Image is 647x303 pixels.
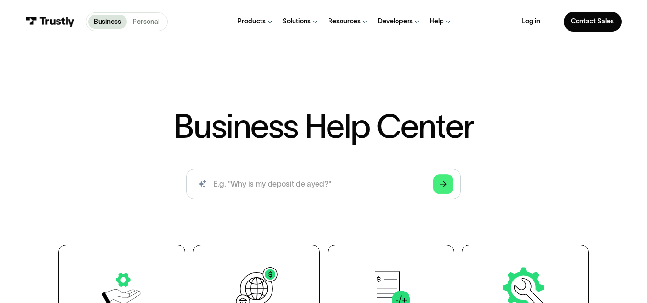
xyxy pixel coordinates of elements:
[94,17,121,27] p: Business
[186,169,461,199] input: search
[133,17,159,27] p: Personal
[328,17,361,26] div: Resources
[564,12,622,32] a: Contact Sales
[522,17,540,26] a: Log in
[88,15,127,29] a: Business
[378,17,413,26] div: Developers
[173,110,474,143] h1: Business Help Center
[127,15,165,29] a: Personal
[571,17,614,26] div: Contact Sales
[283,17,311,26] div: Solutions
[430,17,444,26] div: Help
[186,169,461,199] form: Search
[25,17,75,27] img: Trustly Logo
[238,17,266,26] div: Products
